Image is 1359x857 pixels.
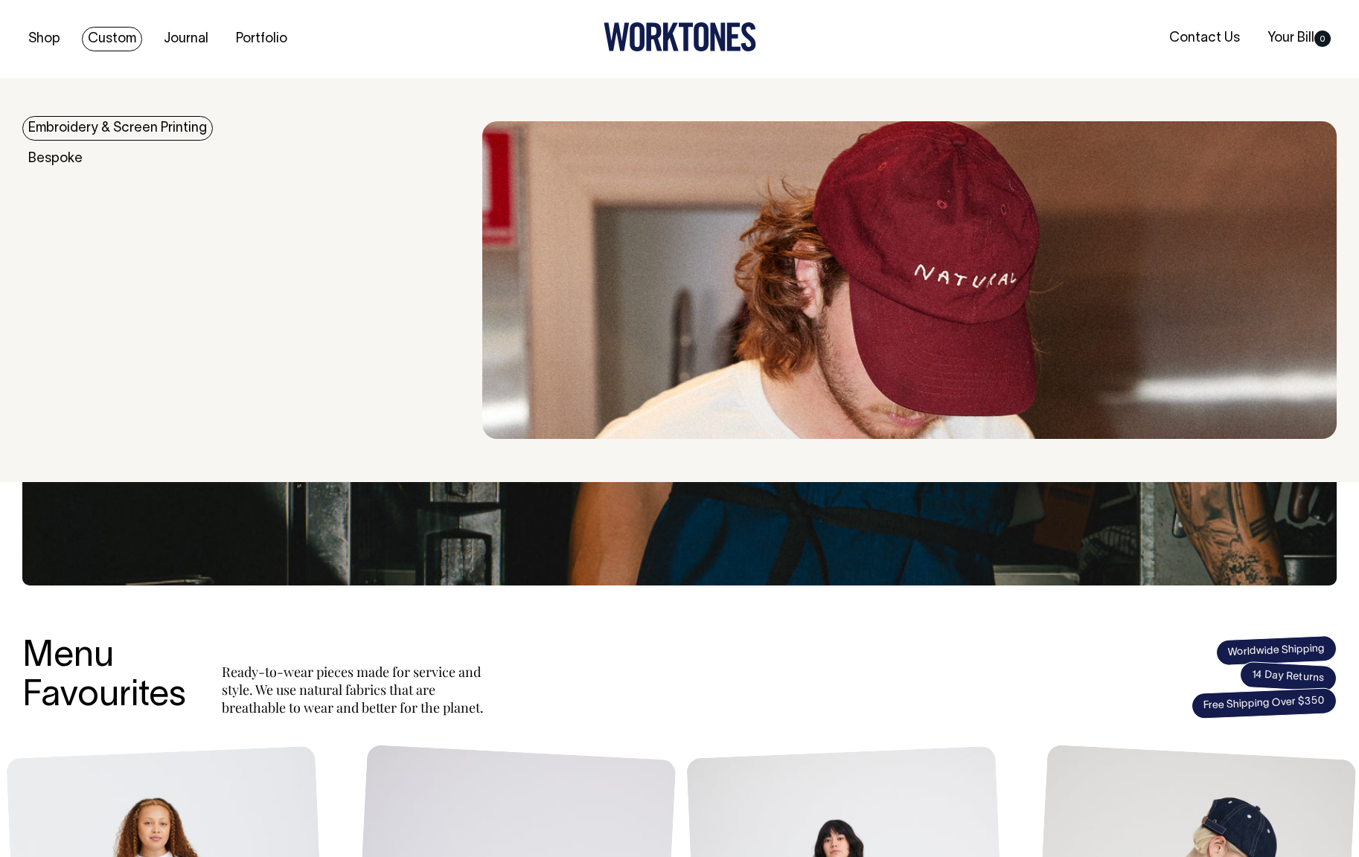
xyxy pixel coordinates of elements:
img: embroidery & Screen Printing [482,121,1337,440]
a: Journal [158,27,214,51]
span: 14 Day Returns [1239,661,1337,693]
a: Portfolio [230,27,293,51]
span: Free Shipping Over $350 [1191,687,1337,719]
a: Shop [22,27,66,51]
a: Embroidery & Screen Printing [22,116,213,141]
p: Ready-to-wear pieces made for service and style. We use natural fabrics that are breathable to we... [222,663,490,716]
span: 0 [1314,31,1331,47]
a: Bespoke [22,147,89,171]
a: Your Bill0 [1262,26,1337,51]
span: Worldwide Shipping [1215,635,1337,666]
h3: Menu Favourites [22,638,186,716]
a: Contact Us [1163,26,1246,51]
a: Custom [82,27,142,51]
